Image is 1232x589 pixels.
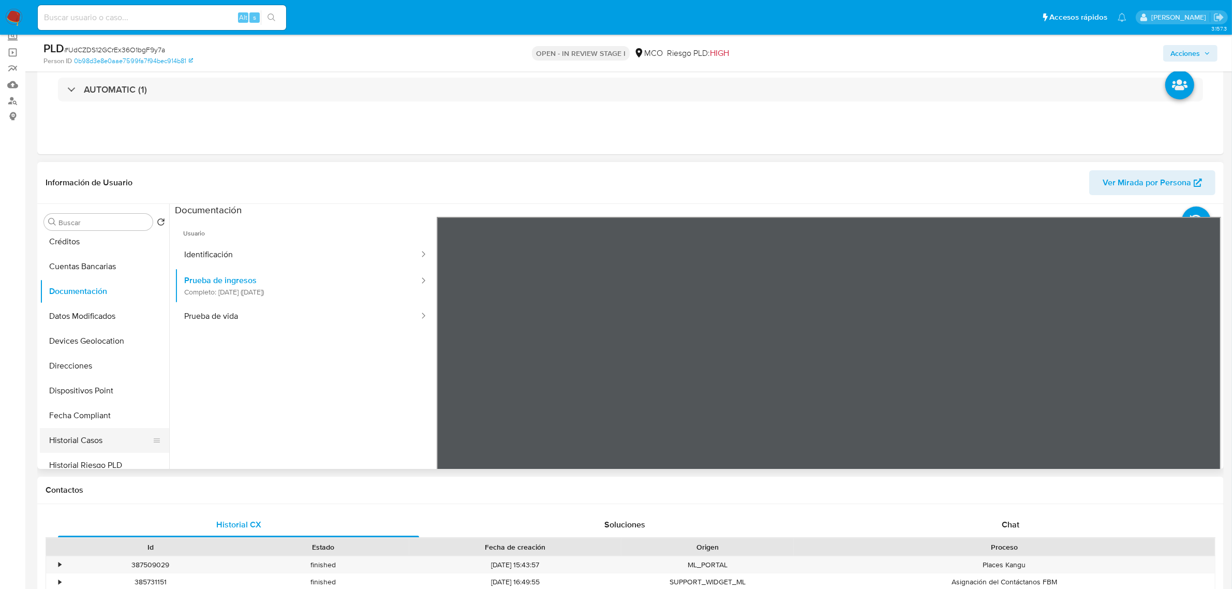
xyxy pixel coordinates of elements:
button: Dispositivos Point [40,378,169,403]
div: Proceso [801,542,1208,552]
input: Buscar [58,218,149,227]
div: Fecha de creación [417,542,614,552]
span: Historial CX [216,519,261,531]
span: # UdCZDS12GCrEx36O1bgF9y7a [64,45,165,55]
div: [DATE] 15:43:57 [409,556,621,573]
a: Notificaciones [1118,13,1126,22]
button: Documentación [40,279,169,304]
a: 0b98d3e8e0aae7599fa7f94bec914b81 [74,56,193,66]
button: Devices Geolocation [40,329,169,354]
div: Places Kangu [794,556,1215,573]
span: Alt [239,12,247,22]
div: Id [71,542,229,552]
span: Soluciones [604,519,645,531]
button: Historial Riesgo PLD [40,453,169,478]
button: search-icon [261,10,282,25]
span: Ver Mirada por Persona [1103,170,1191,195]
p: OPEN - IN REVIEW STAGE I [532,46,630,61]
div: finished [236,556,409,573]
a: Salir [1213,12,1224,23]
span: Accesos rápidos [1049,12,1107,23]
button: Fecha Compliant [40,403,169,428]
div: ML_PORTAL [621,556,794,573]
div: MCO [634,48,663,59]
div: Origen [629,542,786,552]
button: Historial Casos [40,428,161,453]
span: HIGH [710,47,729,59]
div: AUTOMATIC (1) [58,78,1203,101]
input: Buscar usuario o caso... [38,11,286,24]
span: s [253,12,256,22]
span: Riesgo PLD: [667,48,729,59]
button: Cuentas Bancarias [40,254,169,279]
button: Acciones [1163,45,1218,62]
p: felipe.cayon@mercadolibre.com [1151,12,1210,22]
div: 387509029 [64,556,236,573]
button: Buscar [48,218,56,226]
button: Créditos [40,229,169,254]
button: Ver Mirada por Persona [1089,170,1215,195]
div: • [58,560,61,570]
span: 3.157.3 [1211,24,1227,33]
button: Datos Modificados [40,304,169,329]
div: • [58,577,61,587]
h3: AUTOMATIC (1) [84,84,147,95]
b: Person ID [43,56,72,66]
button: Volver al orden por defecto [157,218,165,229]
span: Chat [1002,519,1019,531]
h1: Contactos [46,485,1215,495]
span: Acciones [1170,45,1200,62]
h1: Información de Usuario [46,178,132,188]
div: Estado [244,542,402,552]
b: PLD [43,40,64,56]
button: Direcciones [40,354,169,378]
